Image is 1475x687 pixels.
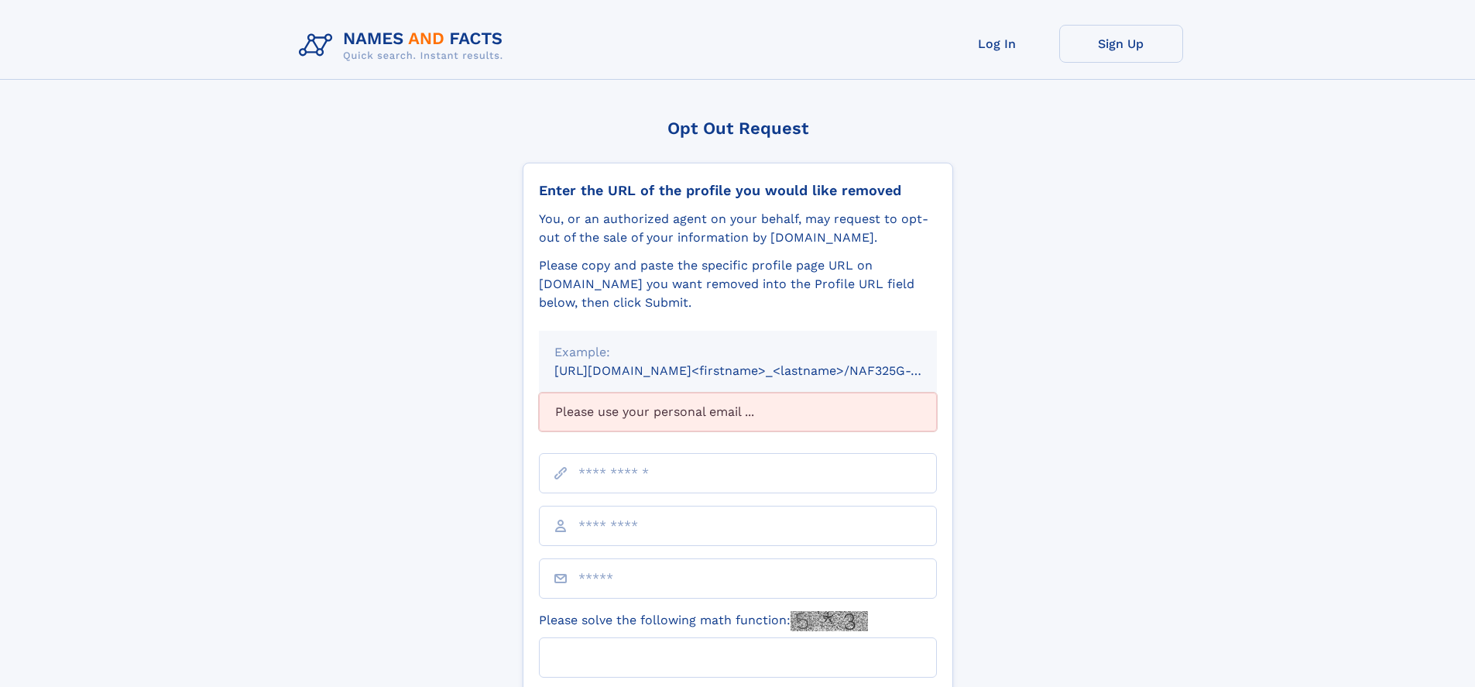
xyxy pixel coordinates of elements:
small: [URL][DOMAIN_NAME]<firstname>_<lastname>/NAF325G-xxxxxxxx [554,363,966,378]
a: Sign Up [1059,25,1183,63]
div: Please use your personal email ... [539,393,937,431]
a: Log In [935,25,1059,63]
div: Enter the URL of the profile you would like removed [539,182,937,199]
label: Please solve the following math function: [539,611,868,631]
div: Opt Out Request [523,119,953,138]
div: Example: [554,343,921,362]
div: Please copy and paste the specific profile page URL on [DOMAIN_NAME] you want removed into the Pr... [539,256,937,312]
div: You, or an authorized agent on your behalf, may request to opt-out of the sale of your informatio... [539,210,937,247]
img: Logo Names and Facts [293,25,516,67]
